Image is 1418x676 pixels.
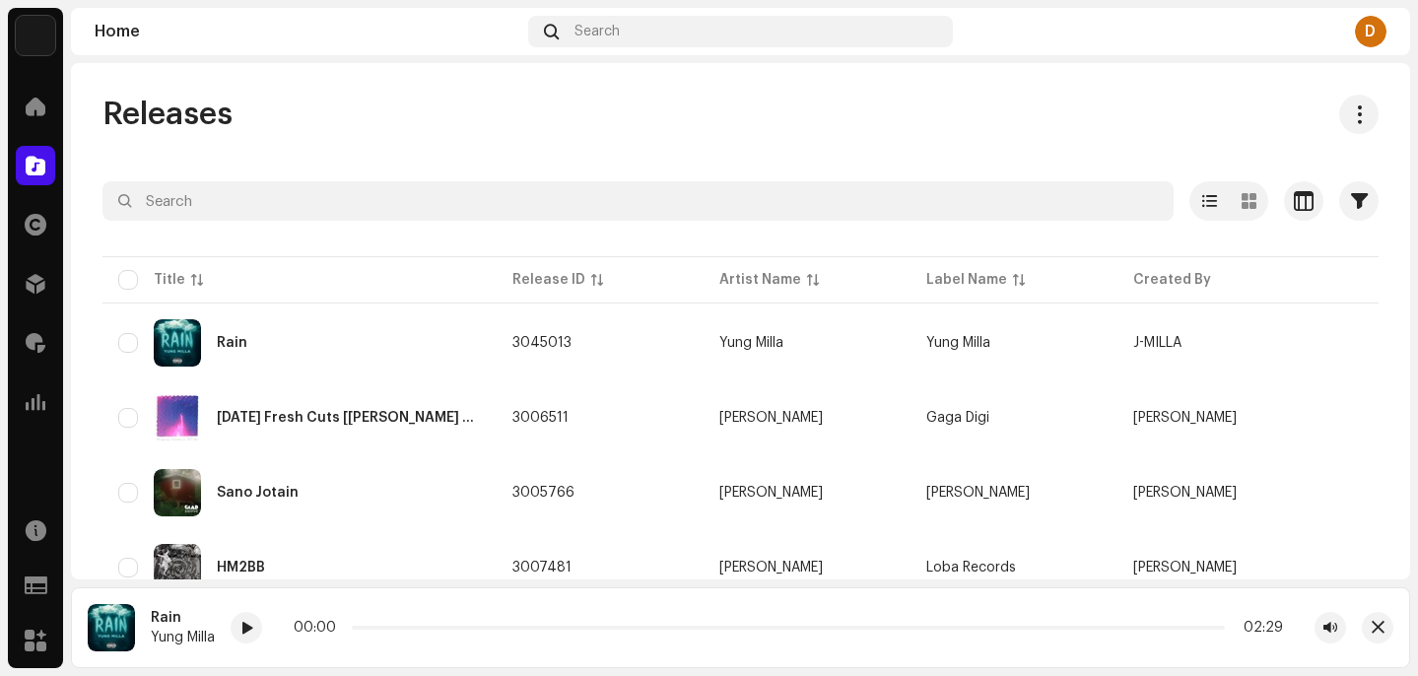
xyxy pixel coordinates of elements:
span: Bree Tranter [1133,411,1237,425]
img: 0c45170b-3c0f-4e16-b2c7-e9cfa2cd3bad [154,394,201,441]
span: Indira Elias [1133,561,1237,575]
div: [PERSON_NAME] [719,411,823,425]
span: Glad Sisifus [719,486,895,500]
div: Sano Jotain [217,486,299,500]
span: Yung Milla [926,336,990,350]
span: 3007481 [512,561,572,575]
span: 3005766 [512,486,574,500]
div: [PERSON_NAME] [719,486,823,500]
span: 3045013 [512,336,572,350]
span: Gaga Digi [926,411,989,425]
div: 00:00 [294,620,344,636]
div: Label Name [926,270,1007,290]
span: Bree Tranter [719,411,895,425]
div: Rain [217,336,247,350]
div: Yung Milla [719,336,783,350]
img: 0232392d-ecdc-491e-95e4-da02809673ce [154,544,201,591]
div: Rain [151,610,215,626]
span: J-MILLA [1133,336,1182,350]
span: Indira Elias [719,561,895,575]
div: 02:29 [1233,620,1283,636]
div: [PERSON_NAME] [719,561,823,575]
span: 3006511 [512,411,569,425]
div: HM2BB [217,561,265,575]
div: Title [154,270,185,290]
div: Yung Milla [151,630,215,645]
img: face6683-76a8-4006-9bc9-3cbf7b4bea91 [88,604,135,651]
div: Home [95,24,520,39]
span: Yung Milla [719,336,895,350]
input: Search [102,181,1174,221]
img: 453f334c-f748-4872-8c54-119385e0a782 [16,16,55,55]
span: Glad Sisifus [1133,486,1237,500]
div: D [1355,16,1386,47]
div: Artist Name [719,270,801,290]
div: Release ID [512,270,585,290]
span: Search [574,24,620,39]
img: d3fe58da-d6e7-4d7c-a2a1-3454553a07c7 [154,469,201,516]
img: face6683-76a8-4006-9bc9-3cbf7b4bea91 [154,319,201,367]
span: Loba Records [926,561,1016,575]
span: Glad Sisifus [926,486,1030,500]
span: Releases [102,95,233,134]
div: Tuesday Fresh Cuts [Matt Corby Remix] [217,411,481,425]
